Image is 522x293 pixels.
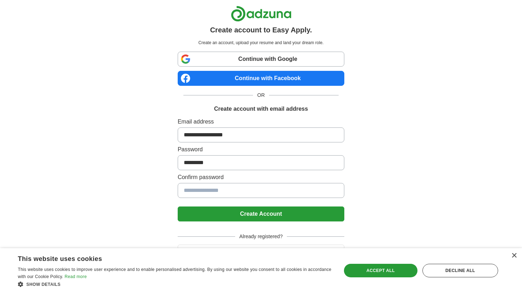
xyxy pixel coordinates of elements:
label: Password [178,145,344,154]
div: Decline all [422,264,498,277]
a: Continue with Google [178,52,344,67]
div: This website uses cookies [18,252,314,263]
span: OR [253,91,269,99]
button: Login [178,245,344,260]
label: Confirm password [178,173,344,182]
p: Create an account, upload your resume and land your dream role. [179,40,343,46]
div: Close [511,253,517,258]
button: Create Account [178,206,344,221]
a: Continue with Facebook [178,71,344,86]
span: This website uses cookies to improve user experience and to enable personalised advertising. By u... [18,267,331,279]
div: Accept all [344,264,417,277]
span: Show details [26,282,61,287]
div: Show details [18,281,331,288]
label: Email address [178,117,344,126]
img: Adzuna logo [231,6,292,22]
h1: Create account to Easy Apply. [210,25,312,35]
a: Read more, opens a new window [65,274,87,279]
h1: Create account with email address [214,105,308,113]
span: Already registered? [235,233,287,240]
